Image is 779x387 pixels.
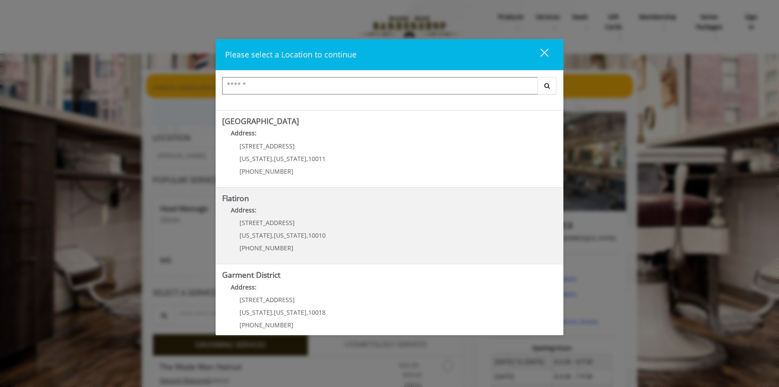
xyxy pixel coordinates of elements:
span: 10010 [308,231,326,239]
span: , [306,155,308,163]
span: [US_STATE] [274,308,306,316]
div: close dialog [530,48,548,61]
span: [PHONE_NUMBER] [240,321,293,329]
span: [STREET_ADDRESS] [240,219,295,227]
span: , [272,155,274,163]
button: close dialog [524,46,554,64]
span: , [272,231,274,239]
span: , [306,231,308,239]
span: [US_STATE] [240,231,272,239]
input: Search Center [222,77,538,94]
span: 10011 [308,155,326,163]
span: [US_STATE] [274,155,306,163]
b: [GEOGRAPHIC_DATA] [222,116,299,126]
span: [STREET_ADDRESS] [240,296,295,304]
i: Search button [542,83,552,89]
b: Address: [231,206,256,214]
span: [US_STATE] [240,155,272,163]
b: Garment District [222,269,280,280]
b: Flatiron [222,193,249,203]
b: Address: [231,283,256,291]
span: 10018 [308,308,326,316]
span: , [306,308,308,316]
span: [PHONE_NUMBER] [240,244,293,252]
b: Address: [231,129,256,137]
span: Please select a Location to continue [225,49,356,60]
span: [US_STATE] [240,308,272,316]
span: [US_STATE] [274,231,306,239]
span: , [272,308,274,316]
span: [STREET_ADDRESS] [240,142,295,150]
span: [PHONE_NUMBER] [240,167,293,175]
div: Center Select [222,77,557,99]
